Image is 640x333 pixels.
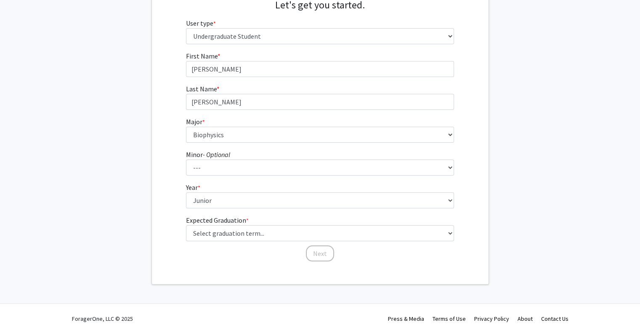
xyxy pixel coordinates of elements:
[186,52,218,60] span: First Name
[474,315,509,322] a: Privacy Policy
[433,315,466,322] a: Terms of Use
[186,215,249,225] label: Expected Graduation
[541,315,568,322] a: Contact Us
[186,182,200,192] label: Year
[186,18,216,28] label: User type
[388,315,424,322] a: Press & Media
[186,117,205,127] label: Major
[186,85,217,93] span: Last Name
[203,150,230,159] i: - Optional
[518,315,533,322] a: About
[306,245,334,261] button: Next
[6,295,36,327] iframe: Chat
[186,149,230,160] label: Minor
